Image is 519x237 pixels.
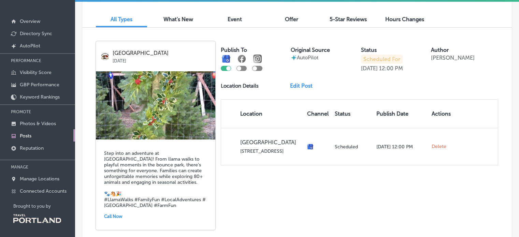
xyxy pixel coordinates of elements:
[240,139,302,146] p: [GEOGRAPHIC_DATA]
[20,94,60,100] p: Keyword Rankings
[163,16,193,23] span: What's New
[20,43,40,49] p: AutoPilot
[240,148,302,154] p: [STREET_ADDRESS]
[228,16,242,23] span: Event
[20,133,31,139] p: Posts
[221,83,259,89] p: Location Details
[291,55,297,61] img: autopilot-icon
[376,144,426,150] p: [DATE] 12:00 PM
[20,121,56,127] p: Photos & Videos
[111,16,132,23] span: All Types
[429,100,453,128] th: Actions
[335,144,371,150] p: Scheduled
[20,18,40,24] p: Overview
[20,70,52,75] p: Visibility Score
[431,55,475,61] p: [PERSON_NAME]
[330,16,367,23] span: 5-Star Reviews
[13,204,75,209] p: Brought to you by
[361,65,378,72] p: [DATE]
[432,144,446,150] span: Delete
[221,47,247,53] label: Publish To
[101,52,109,61] img: logo
[20,188,67,194] p: Connected Accounts
[20,176,59,182] p: Manage Locations
[113,50,211,56] p: [GEOGRAPHIC_DATA]
[297,55,318,61] p: AutoPilot
[304,100,332,128] th: Channel
[96,71,215,139] img: 175875324324119b2a-0fcf-4626-8095-e34a54bcd740_532458_401619473245974_2104558802_n.jpg
[332,100,374,128] th: Status
[374,100,429,128] th: Publish Date
[20,31,52,36] p: Directory Sync
[291,47,330,53] label: Original Source
[104,150,207,208] h5: Step into an adventure at [GEOGRAPHIC_DATA]! From llama walks to playful moments in the bounce pa...
[20,82,59,88] p: GBP Performance
[431,47,449,53] label: Author
[379,65,403,72] p: 12:00 PM
[285,16,298,23] span: Offer
[290,83,318,89] a: Edit Post
[361,55,403,64] p: Scheduled For
[385,16,424,23] span: Hours Changes
[113,56,211,63] p: [DATE]
[361,47,377,53] label: Status
[20,145,44,151] p: Reputation
[221,100,304,128] th: Location
[13,214,61,223] img: Travel Portland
